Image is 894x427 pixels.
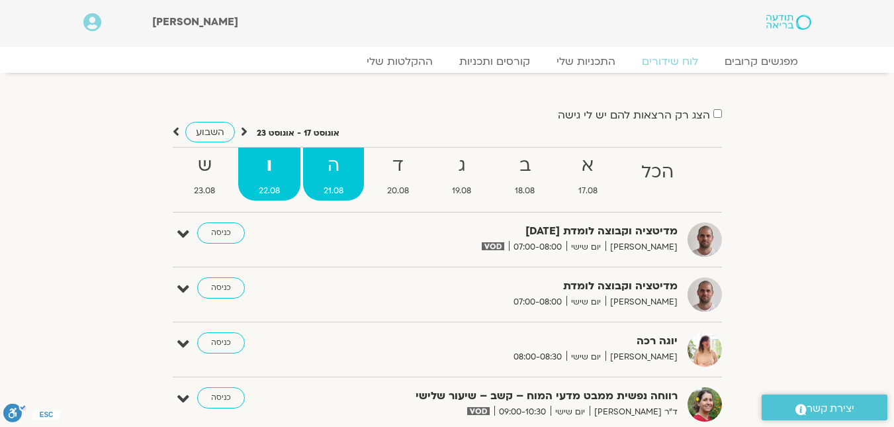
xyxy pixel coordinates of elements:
span: 22.08 [238,184,300,198]
span: יצירת קשר [807,400,854,418]
span: 20.08 [367,184,429,198]
a: לוח שידורים [629,55,711,68]
span: [PERSON_NAME] [605,240,678,254]
strong: יוגה רכה [353,332,678,350]
a: ש23.08 [174,148,236,201]
strong: ה [303,151,364,181]
p: אוגוסט 17 - אוגוסט 23 [257,126,339,140]
span: יום שישי [551,405,590,419]
span: 19.08 [432,184,492,198]
img: vodicon [467,407,489,415]
span: 17.08 [558,184,618,198]
a: ב18.08 [494,148,555,201]
span: 07:00-08:00 [509,240,566,254]
span: 23.08 [174,184,236,198]
strong: ג [432,151,492,181]
span: ד"ר [PERSON_NAME] [590,405,678,419]
a: ג19.08 [432,148,492,201]
span: 07:00-08:00 [509,295,566,309]
span: [PERSON_NAME] [605,350,678,364]
span: [PERSON_NAME] [152,15,238,29]
a: כניסה [197,222,245,244]
a: קורסים ותכניות [446,55,543,68]
strong: ד [367,151,429,181]
span: 21.08 [303,184,364,198]
span: יום שישי [566,295,605,309]
nav: Menu [83,55,811,68]
span: 08:00-08:30 [509,350,566,364]
strong: מדיטציה וקבוצה לומדת [353,277,678,295]
img: vodicon [482,242,504,250]
strong: רווחה נפשית ממבט מדעי המוח – קשב – שיעור שלישי [353,387,678,405]
span: יום שישי [566,240,605,254]
span: השבוע [196,126,224,138]
strong: א [558,151,618,181]
a: כניסה [197,387,245,408]
a: ד20.08 [367,148,429,201]
a: ה21.08 [303,148,364,201]
strong: ו [238,151,300,181]
span: 09:00-10:30 [494,405,551,419]
a: כניסה [197,332,245,354]
a: א17.08 [558,148,618,201]
a: מפגשים קרובים [711,55,811,68]
a: ו22.08 [238,148,300,201]
a: השבוע [185,122,235,142]
strong: ש [174,151,236,181]
strong: ב [494,151,555,181]
span: [PERSON_NAME] [605,295,678,309]
strong: מדיטציה וקבוצה לומדת [DATE] [353,222,678,240]
strong: הכל [621,158,694,187]
span: יום שישי [566,350,605,364]
label: הצג רק הרצאות להם יש לי גישה [558,109,710,121]
a: הכל [621,148,694,201]
a: התכניות שלי [543,55,629,68]
a: כניסה [197,277,245,299]
span: 18.08 [494,184,555,198]
a: ההקלטות שלי [353,55,446,68]
a: יצירת קשר [762,395,887,420]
